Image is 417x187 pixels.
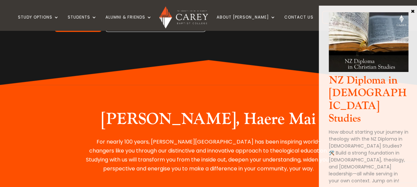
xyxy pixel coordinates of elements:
[329,129,408,184] p: How about starting your journey in theology with the NZ Diploma in [DEMOGRAPHIC_DATA] Studies? 🛠️...
[159,6,208,29] img: Carey Baptist College
[284,15,313,31] a: Contact Us
[329,74,408,129] h3: NZ Diploma in [DEMOGRAPHIC_DATA] Studies
[105,15,152,31] a: Alumni & Friends
[329,12,408,72] img: NZ Dip
[68,15,97,31] a: Students
[84,110,333,132] h2: [PERSON_NAME], Haere Mai
[217,15,276,31] a: About [PERSON_NAME]
[409,8,416,14] button: Close
[18,15,59,31] a: Study Options
[329,66,408,74] a: NZ Dip
[84,137,333,173] p: For nearly 100 years, [PERSON_NAME][GEOGRAPHIC_DATA] has been inspiring world-changers like you t...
